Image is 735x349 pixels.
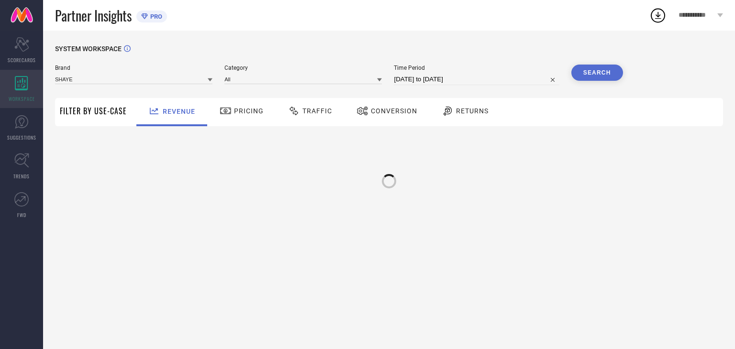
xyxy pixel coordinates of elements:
[8,56,36,64] span: SCORECARDS
[7,134,36,141] span: SUGGESTIONS
[17,211,26,218] span: FWD
[13,173,30,180] span: TRENDS
[571,65,623,81] button: Search
[148,13,162,20] span: PRO
[394,74,559,85] input: Select time period
[55,6,132,25] span: Partner Insights
[456,107,489,115] span: Returns
[394,65,559,71] span: Time Period
[60,105,127,117] span: Filter By Use-Case
[55,65,212,71] span: Brand
[234,107,264,115] span: Pricing
[224,65,382,71] span: Category
[649,7,667,24] div: Open download list
[371,107,417,115] span: Conversion
[163,108,195,115] span: Revenue
[55,45,122,53] span: SYSTEM WORKSPACE
[302,107,332,115] span: Traffic
[9,95,35,102] span: WORKSPACE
